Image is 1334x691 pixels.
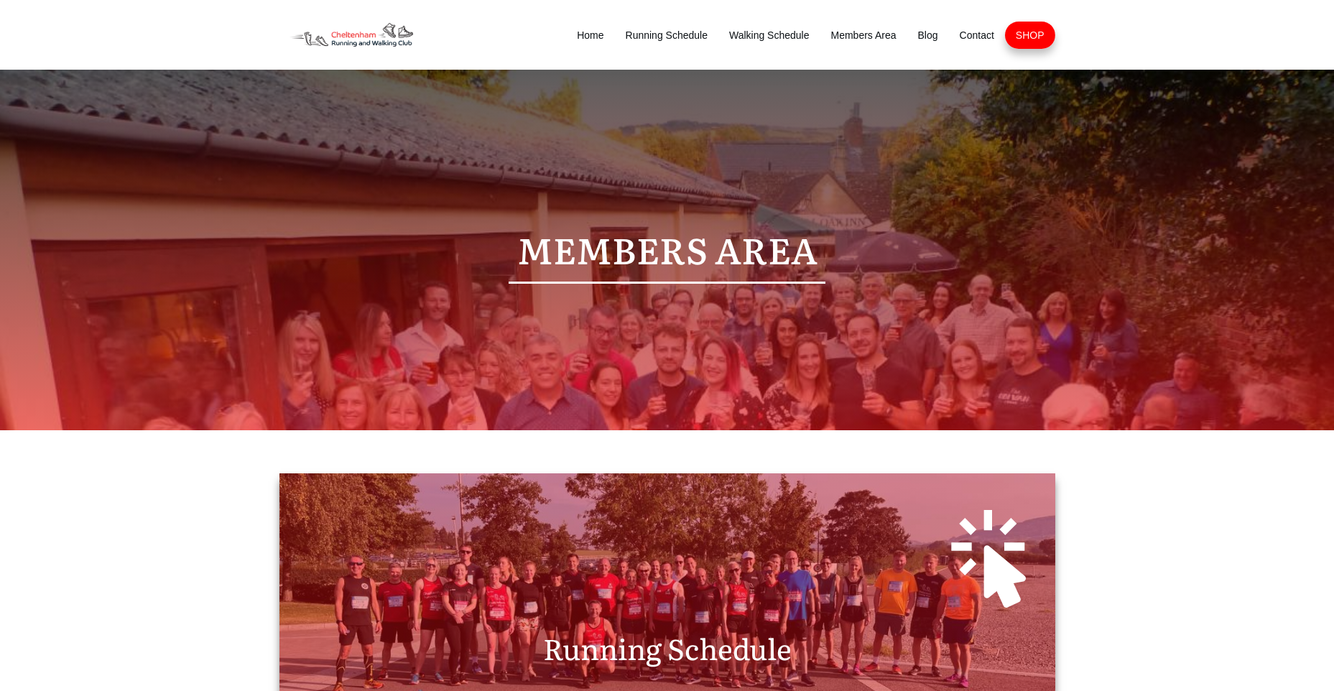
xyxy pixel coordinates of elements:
span: Running Schedule [543,626,792,669]
p: Members Area [295,218,1040,281]
img: Decathlon [279,14,424,55]
a: Blog [918,25,938,45]
a: Walking Schedule [729,25,810,45]
a: Members Area [830,25,896,45]
a: Running Schedule [626,25,708,45]
a: Home [577,25,603,45]
a: SHOP [1016,25,1044,45]
a: Contact [960,25,994,45]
